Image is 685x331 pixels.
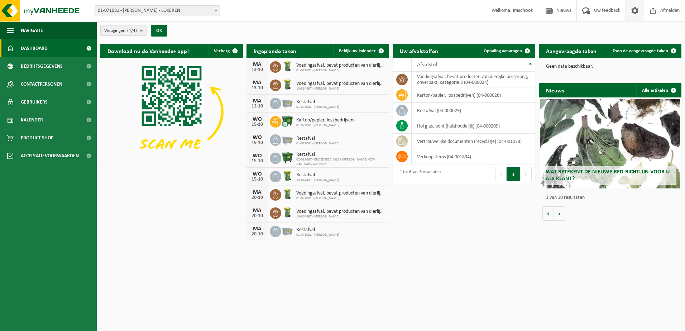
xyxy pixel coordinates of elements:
p: 1 van 10 resultaten [546,195,678,200]
h2: Download nu de Vanheede+ app! [100,44,196,58]
img: WB-2500-GAL-GY-01 [281,133,293,145]
img: WB-0140-HPE-GN-50 [281,60,293,72]
span: Karton/papier, los (bedrijven) [296,117,355,123]
span: Dashboard [21,39,48,57]
a: Toon de aangevraagde taken [607,44,681,58]
a: Wat betekent de nieuwe RED-richtlijn voor u als klant? [540,99,680,188]
span: Restafval [296,136,339,141]
span: Voedingsafval, bevat producten van dierlijke oorsprong, onverpakt, categorie 3 [296,63,385,68]
img: WB-1100-HPE-GN-01 [281,152,293,164]
img: WB-0240-HPE-GN-50 [281,170,293,182]
h2: Aangevraagde taken [539,44,604,58]
span: Kalender [21,111,43,129]
span: Voedingsafval, bevat producten van dierlijke oorsprong, onverpakt, categorie 3 [296,81,385,87]
div: 13-10 [250,67,264,72]
span: 01-071081 - [PERSON_NAME] [296,68,385,73]
button: Vestigingen(4/4) [100,25,147,36]
a: Bekijk uw kalender [333,44,388,58]
span: 01-071081 - [PERSON_NAME] [296,105,339,109]
span: Navigatie [21,21,43,39]
span: Restafval [296,172,339,178]
button: Verberg [208,44,242,58]
a: Alle artikelen [636,83,681,97]
p: Geen data beschikbaar. [546,64,674,69]
div: 13-10 [250,86,264,91]
span: Acceptatievoorwaarden [21,147,79,165]
div: 13-10 [250,104,264,109]
div: 1 tot 6 van 6 resultaten [396,166,441,182]
span: Ophaling aanvragen [484,49,522,53]
div: 15-10 [250,159,264,164]
td: verkoop items (04-001834) [412,149,535,164]
strong: a. Imschoot [508,8,533,13]
div: MA [250,62,264,67]
count: (4/4) [127,28,137,33]
div: WO [250,171,264,177]
span: Restafval [296,227,339,233]
div: MA [250,190,264,195]
div: 20-10 [250,232,264,237]
img: WB-0140-HPE-GN-50 [281,206,293,219]
span: Voedingsafval, bevat producten van dierlijke oorsprong, onverpakt, categorie 3 [296,191,385,196]
span: Bedrijfsgegevens [21,57,63,75]
td: voedingsafval, bevat producten van dierlijke oorsprong, onverpakt, categorie 3 (04-000024) [412,72,535,87]
span: 02-011697 - BROEDERSCHOLEN [PERSON_NAME] VZW VESTIGING DAKNAM [296,158,385,166]
button: Next [521,167,532,181]
h2: Uw afvalstoffen [393,44,445,58]
span: 01-071081 - EMILIANI VZW - LOKEREN [95,5,220,16]
button: OK [151,25,167,37]
span: Contactpersonen [21,75,62,93]
div: WO [250,135,264,140]
div: MA [250,226,264,232]
td: hol glas, bont (huishoudelijk) (04-000209) [412,118,535,134]
div: MA [250,80,264,86]
img: WB-2500-GAL-GY-01 [281,97,293,109]
h2: Nieuws [539,83,571,97]
h2: Ingeplande taken [246,44,303,58]
span: 10-864497 - [PERSON_NAME] [296,87,385,91]
span: Verberg [214,49,230,53]
span: Restafval [296,152,385,158]
div: 15-10 [250,177,264,182]
td: restafval (04-000029) [412,103,535,118]
div: MA [250,98,264,104]
span: Toon de aangevraagde taken [613,49,668,53]
button: Previous [495,167,507,181]
img: Download de VHEPlus App [100,58,243,165]
button: Volgende [554,206,565,221]
div: WO [250,153,264,159]
div: 20-10 [250,214,264,219]
img: WB-2500-GAL-GY-01 [281,225,293,237]
span: Vestigingen [104,25,137,36]
span: 01-071081 - [PERSON_NAME] [296,123,355,128]
td: karton/papier, los (bedrijven) (04-000026) [412,87,535,103]
span: Product Shop [21,129,53,147]
span: 10-864497 - [PERSON_NAME] [296,215,385,219]
button: Vorige [542,206,554,221]
span: Bekijk uw kalender [339,49,376,53]
div: 20-10 [250,195,264,200]
div: 15-10 [250,140,264,145]
td: vertrouwelijke documenten (recyclage) (04-001073) [412,134,535,149]
span: Restafval [296,99,339,105]
span: Voedingsafval, bevat producten van dierlijke oorsprong, onverpakt, categorie 3 [296,209,385,215]
a: Ophaling aanvragen [478,44,535,58]
span: Gebruikers [21,93,48,111]
span: 01-071081 - [PERSON_NAME] [296,141,339,146]
img: WB-0140-HPE-GN-50 [281,78,293,91]
img: WB-0140-HPE-GN-50 [281,188,293,200]
button: 1 [507,167,521,181]
div: WO [250,116,264,122]
span: Afvalstof [417,62,437,68]
span: 01-071081 - EMILIANI VZW - LOKEREN [95,6,220,16]
div: MA [250,208,264,214]
img: WB-1100-CU [281,115,293,127]
span: 01-071081 - [PERSON_NAME] [296,196,385,201]
span: 10-864497 - [PERSON_NAME] [296,178,339,182]
span: Wat betekent de nieuwe RED-richtlijn voor u als klant? [546,169,670,182]
div: 15-10 [250,122,264,127]
span: 01-071081 - [PERSON_NAME] [296,233,339,237]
